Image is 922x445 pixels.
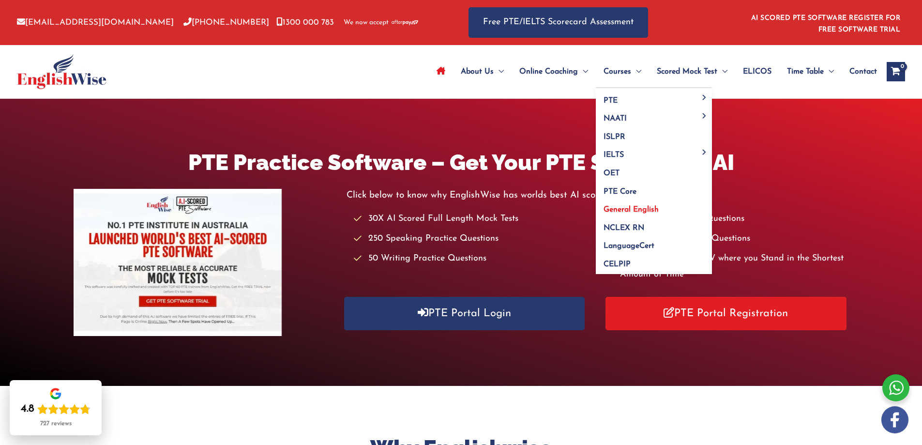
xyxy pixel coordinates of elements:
[21,402,91,416] div: Rating: 4.8 out of 5
[344,18,389,28] span: We now accept
[596,161,712,180] a: OET
[604,169,620,177] span: OET
[17,18,174,27] a: [EMAIL_ADDRESS][DOMAIN_NAME]
[881,406,908,433] img: white-facebook.png
[519,55,578,89] span: Online Coaching
[657,55,717,89] span: Scored Mock Test
[735,55,779,89] a: ELICOS
[494,55,504,89] span: Menu Toggle
[596,234,712,252] a: LanguageCert
[604,55,631,89] span: Courses
[842,55,877,89] a: Contact
[469,7,648,38] a: Free PTE/IELTS Scorecard Assessment
[605,231,848,247] li: 200 Listening Practice Questions
[604,242,654,250] span: LanguageCert
[604,133,625,141] span: ISLPR
[699,149,710,154] span: Menu Toggle
[604,261,631,268] span: CELPIP
[849,55,877,89] span: Contact
[453,55,512,89] a: About UsMenu Toggle
[596,198,712,216] a: General English
[604,224,644,232] span: NCLEX RN
[596,252,712,274] a: CELPIP
[596,55,649,89] a: CoursesMenu Toggle
[596,124,712,143] a: ISLPR
[887,62,905,81] a: View Shopping Cart, empty
[604,115,627,123] span: NAATI
[74,147,848,178] h1: PTE Practice Software – Get Your PTE Score With AI
[787,55,824,89] span: Time Table
[392,20,418,25] img: Afterpay-Logo
[604,151,624,159] span: IELTS
[717,55,727,89] span: Menu Toggle
[604,97,618,105] span: PTE
[429,55,877,89] nav: Site Navigation: Main Menu
[183,18,269,27] a: [PHONE_NUMBER]
[649,55,735,89] a: Scored Mock TestMenu Toggle
[596,215,712,234] a: NCLEX RN
[344,297,585,330] a: PTE Portal Login
[40,420,72,428] div: 727 reviews
[605,297,846,330] a: PTE Portal Registration
[743,55,771,89] span: ELICOS
[17,54,106,89] img: cropped-ew-logo
[512,55,596,89] a: Online CoachingMenu Toggle
[596,143,712,161] a: IELTSMenu Toggle
[74,189,282,336] img: pte-institute-main
[596,88,712,107] a: PTEMenu Toggle
[699,95,710,100] span: Menu Toggle
[604,188,636,196] span: PTE Core
[596,179,712,198] a: PTE Core
[605,251,848,283] li: Instant Results – KNOW where you Stand in the Shortest Amount of Time
[631,55,641,89] span: Menu Toggle
[354,231,596,247] li: 250 Speaking Practice Questions
[745,7,905,38] aside: Header Widget 1
[751,15,901,33] a: AI SCORED PTE SOFTWARE REGISTER FOR FREE SOFTWARE TRIAL
[779,55,842,89] a: Time TableMenu Toggle
[578,55,588,89] span: Menu Toggle
[354,251,596,267] li: 50 Writing Practice Questions
[824,55,834,89] span: Menu Toggle
[347,187,848,203] p: Click below to know why EnglishWise has worlds best AI scored PTE software
[596,107,712,125] a: NAATIMenu Toggle
[21,402,34,416] div: 4.8
[605,211,848,227] li: 125 Reading Practice Questions
[354,211,596,227] li: 30X AI Scored Full Length Mock Tests
[461,55,494,89] span: About Us
[276,18,334,27] a: 1300 000 783
[699,113,710,118] span: Menu Toggle
[604,206,659,214] span: General English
